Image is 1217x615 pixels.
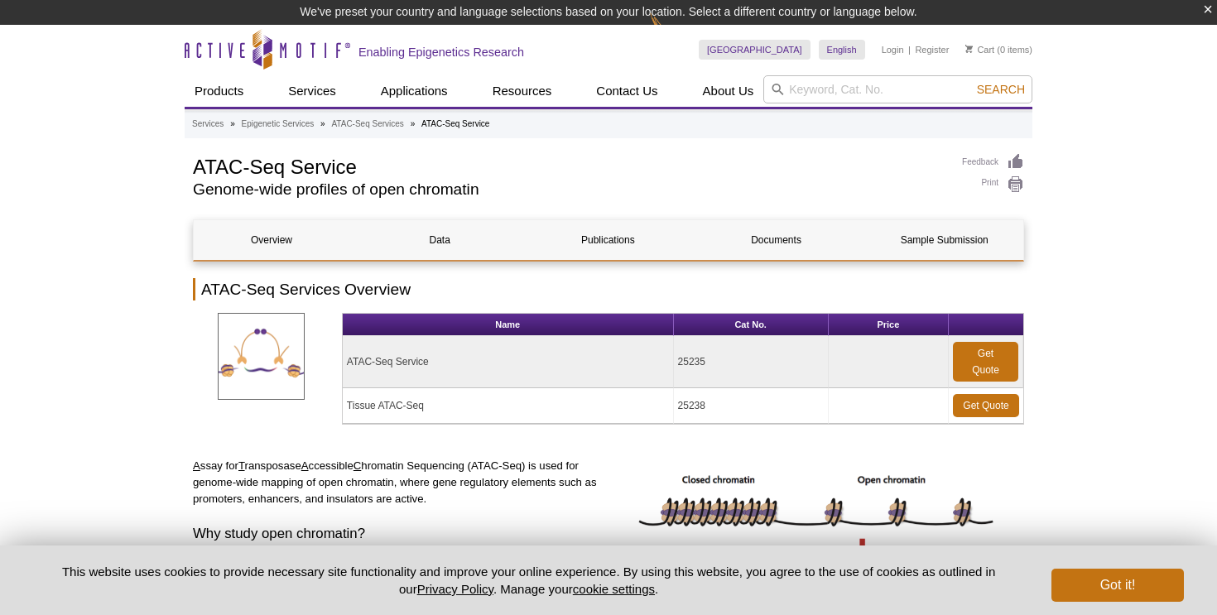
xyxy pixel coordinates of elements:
[343,336,674,388] td: ATAC-Seq Service
[343,314,674,336] th: Name
[193,182,945,197] h2: Genome-wide profiles of open chromatin
[953,342,1018,382] a: Get Quote
[962,175,1024,194] a: Print
[185,75,253,107] a: Products
[977,83,1025,96] span: Search
[194,220,349,260] a: Overview
[829,314,949,336] th: Price
[953,394,1019,417] a: Get Quote
[411,119,416,128] li: »
[192,117,224,132] a: Services
[674,314,829,336] th: Cat No.
[230,119,235,128] li: »
[908,40,911,60] li: |
[193,459,200,472] u: A
[358,45,524,60] h2: Enabling Epigenetics Research
[674,336,829,388] td: 25235
[650,12,694,51] img: Change Here
[573,582,655,596] button: cookie settings
[371,75,458,107] a: Applications
[343,388,674,424] td: Tissue ATAC-Seq
[965,45,973,53] img: Your Cart
[193,153,945,178] h1: ATAC-Seq Service
[301,459,309,472] u: A
[417,582,493,596] a: Privacy Policy
[1051,569,1184,602] button: Got it!
[915,44,949,55] a: Register
[699,220,854,260] a: Documents
[331,117,403,132] a: ATAC-Seq Services
[362,220,517,260] a: Data
[972,82,1030,97] button: Search
[530,220,685,260] a: Publications
[421,119,489,128] li: ATAC-Seq Service
[320,119,325,128] li: »
[483,75,562,107] a: Resources
[218,313,305,400] img: ATAC-SeqServices
[674,388,829,424] td: 25238
[965,44,994,55] a: Cart
[699,40,811,60] a: [GEOGRAPHIC_DATA]
[354,459,362,472] u: C
[241,117,314,132] a: Epigenetic Services
[278,75,346,107] a: Services
[586,75,667,107] a: Contact Us
[965,40,1032,60] li: (0 items)
[882,44,904,55] a: Login
[962,153,1024,171] a: Feedback
[193,278,1024,300] h2: ATAC-Seq Services Overview
[763,75,1032,103] input: Keyword, Cat. No.
[693,75,764,107] a: About Us
[193,458,603,507] p: ssay for ransposase ccessible hromatin Sequencing (ATAC-Seq) is used for genome-wide mapping of o...
[238,459,245,472] u: T
[867,220,1022,260] a: Sample Submission
[819,40,865,60] a: English
[33,563,1024,598] p: This website uses cookies to provide necessary site functionality and improve your online experie...
[193,524,603,544] h3: Why study open chromatin?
